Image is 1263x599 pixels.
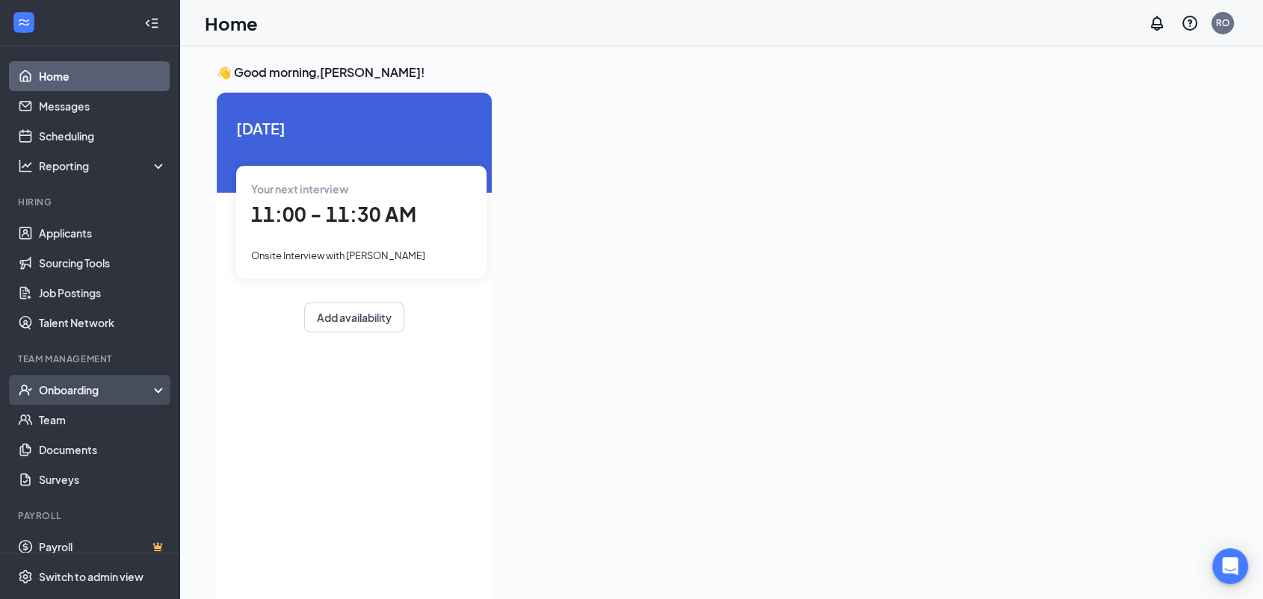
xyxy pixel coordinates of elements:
a: Talent Network [39,308,167,338]
a: Messages [39,91,167,121]
span: 11:00 - 11:30 AM [251,202,416,226]
a: Job Postings [39,278,167,308]
svg: UserCheck [18,382,33,397]
h3: 👋 Good morning, [PERSON_NAME] ! [217,64,1226,81]
a: PayrollCrown [39,532,167,562]
span: Your next interview [251,182,348,196]
svg: WorkstreamLogo [16,15,31,30]
svg: Analysis [18,158,33,173]
div: Switch to admin view [39,569,143,584]
a: Scheduling [39,121,167,151]
div: Open Intercom Messenger [1212,548,1248,584]
div: Team Management [18,353,164,365]
span: Onsite Interview with [PERSON_NAME] [251,249,425,261]
h1: Home [205,10,258,36]
div: Hiring [18,196,164,208]
svg: QuestionInfo [1181,14,1199,32]
a: Home [39,61,167,91]
div: Payroll [18,509,164,522]
a: Surveys [39,465,167,494]
a: Documents [39,435,167,465]
a: Team [39,405,167,435]
div: Reporting [39,158,167,173]
button: Add availability [304,302,404,332]
svg: Collapse [144,16,159,31]
a: Sourcing Tools [39,248,167,278]
div: RO [1216,16,1230,29]
svg: Settings [18,569,33,584]
span: [DATE] [236,117,472,140]
svg: Notifications [1148,14,1166,32]
a: Applicants [39,218,167,248]
div: Onboarding [39,382,154,397]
